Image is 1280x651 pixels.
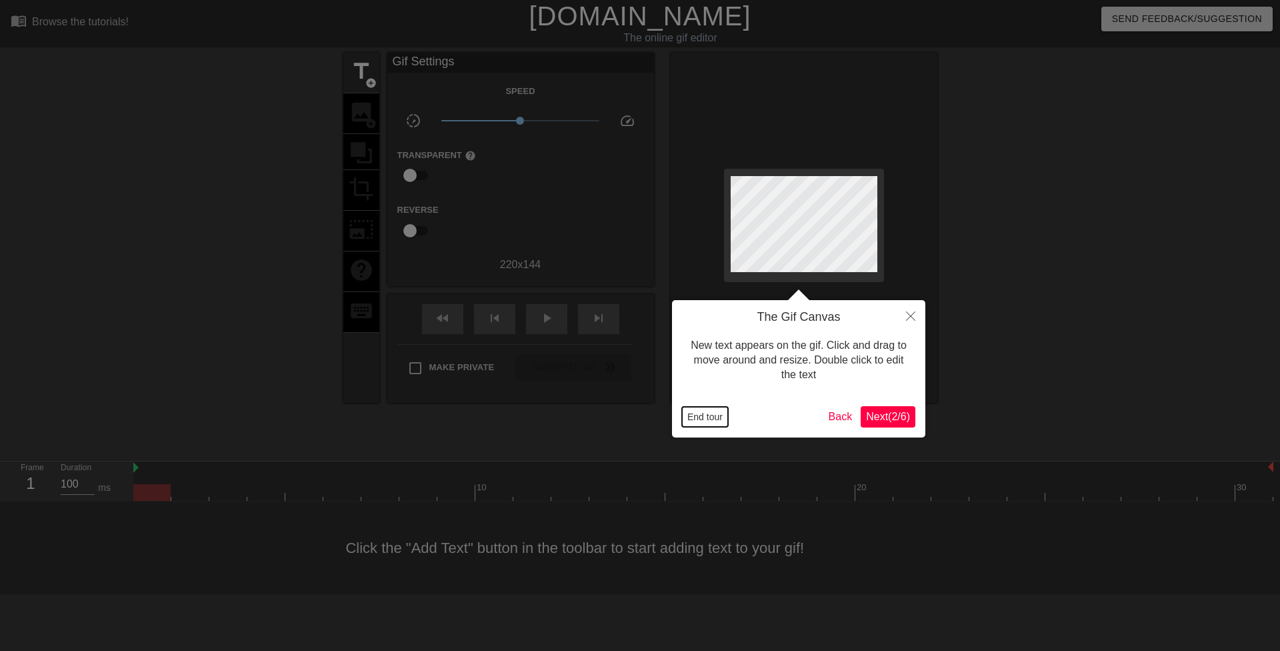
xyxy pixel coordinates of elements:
button: Back [823,406,858,428]
button: End tour [682,407,728,427]
button: Close [896,300,925,331]
div: New text appears on the gif. Click and drag to move around and resize. Double click to edit the text [682,325,915,396]
span: Next ( 2 / 6 ) [866,411,910,422]
h4: The Gif Canvas [682,310,915,325]
button: Next [861,406,915,428]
